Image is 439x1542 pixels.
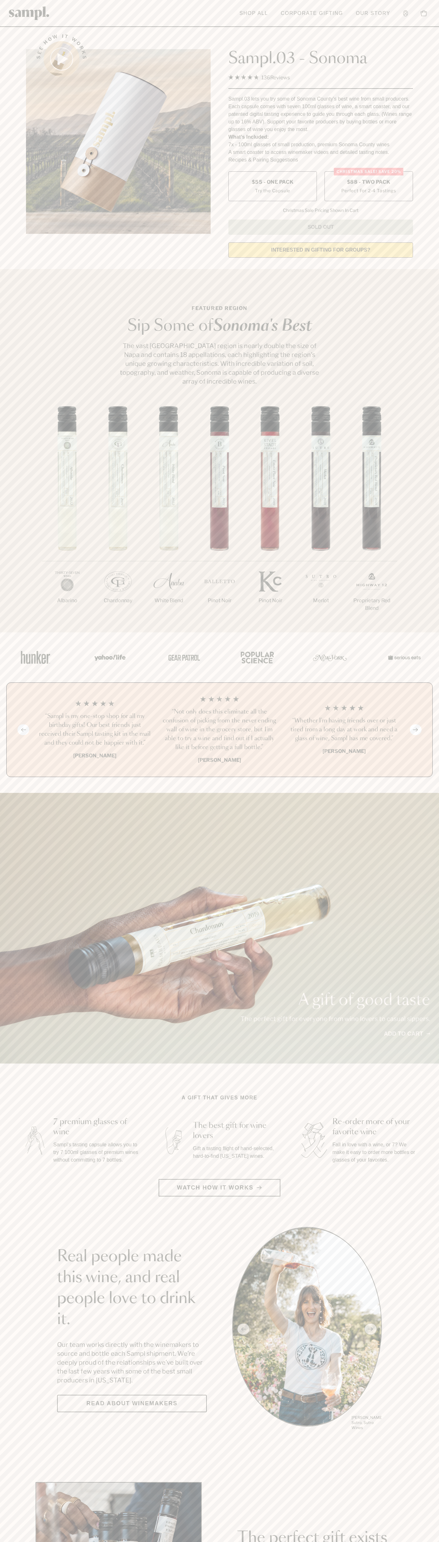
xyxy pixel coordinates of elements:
button: Sold Out [228,220,413,235]
p: White Blend [143,597,194,604]
h3: Re-order more of your favorite wine [332,1117,419,1137]
li: 5 / 7 [245,406,296,625]
img: Artboard_1_c8cd28af-0030-4af1-819c-248e302c7f06_x450.png [16,644,55,671]
a: Shop All [236,6,271,20]
p: The vast [GEOGRAPHIC_DATA] region is nearly double the size of Napa and contains 18 appellations,... [118,341,321,386]
p: Sampl's tasting capsule allows you to try 7 100ml glasses of premium wines without committing to ... [53,1141,140,1164]
button: See how it works [44,41,79,77]
p: [PERSON_NAME] Sutro, Sutro Wines [351,1415,382,1430]
a: Corporate Gifting [278,6,346,20]
span: 136 [261,75,270,81]
p: Our team works directly with the winemakers to source and bottle each Sampl shipment. We’re deepl... [57,1340,207,1385]
img: Artboard_3_0b291449-6e8c-4d07-b2c2-3f3601a19cd1_x450.png [311,644,349,671]
span: Reviews [270,75,290,81]
a: Read about Winemakers [57,1395,207,1412]
li: Recipes & Pairing Suggestions [228,156,413,164]
p: Albarino [42,597,93,604]
p: Featured Region [118,305,321,312]
div: Christmas SALE! Save 20% [334,168,403,175]
span: $55 - One Pack [252,179,294,186]
b: [PERSON_NAME] [198,757,241,763]
h3: The best gift for wine lovers [193,1121,279,1141]
p: Gift a tasting flight of hand-selected, hard-to-find [US_STATE] wines. [193,1145,279,1160]
img: Sampl logo [9,6,49,20]
li: A smart coaster to access winemaker videos and detailed tasting notes. [228,148,413,156]
small: Perfect For 2-4 Tastings [341,187,396,194]
p: Pinot Noir [245,597,296,604]
em: Sonoma's Best [213,319,312,334]
button: Next slide [410,724,422,735]
li: 2 / 4 [162,695,277,764]
small: Try the Capsule [255,187,290,194]
span: $88 - Two Pack [347,179,390,186]
ul: carousel [232,1227,382,1431]
li: 1 / 4 [38,695,152,764]
li: 6 / 7 [296,406,346,625]
p: Pinot Noir [194,597,245,604]
h2: Real people made this wine, and real people love to drink it. [57,1246,207,1330]
p: A gift of good taste [240,993,430,1008]
li: Christmas Sale Pricing Shown In Cart [280,208,362,213]
h3: “Whether I'm having friends over or just tired from a long day at work and need a glass of wine, ... [287,716,401,743]
li: 2 / 7 [93,406,143,625]
p: Merlot [296,597,346,604]
a: Add to cart [384,1030,430,1038]
button: Watch how it works [159,1179,280,1196]
b: [PERSON_NAME] [73,753,116,759]
button: Previous slide [17,724,29,735]
li: 4 / 7 [194,406,245,625]
li: 3 / 4 [287,695,401,764]
h3: “Not only does this eliminate all the confusion of picking from the never ending wall of wine in ... [162,708,277,752]
h3: 7 premium glasses of wine [53,1117,140,1137]
p: The perfect gift for everyone from wine lovers to casual sippers. [240,1014,430,1023]
p: Fall in love with a wine, or 7? We make it easy to order more bottles or glasses of your favorites. [332,1141,419,1164]
div: 136Reviews [228,73,290,82]
b: [PERSON_NAME] [323,748,366,754]
p: Proprietary Red Blend [346,597,397,612]
img: Sampl.03 - Sonoma [26,49,211,234]
h3: “Sampl is my one-stop shop for all my birthday gifts! Our best friends just received their Sampl ... [38,712,152,748]
li: 3 / 7 [143,406,194,625]
p: Chardonnay [93,597,143,604]
a: interested in gifting for groups? [228,242,413,258]
div: slide 1 [232,1227,382,1431]
h2: A gift that gives more [182,1094,258,1102]
img: Artboard_7_5b34974b-f019-449e-91fb-745f8d0877ee_x450.png [384,644,423,671]
h2: Sip Some of [118,319,321,334]
li: 1 / 7 [42,406,93,625]
strong: What’s Included: [228,134,269,140]
div: Sampl.03 lets you try some of Sonoma County's best wine from small producers. Each capsule comes ... [228,95,413,133]
h1: Sampl.03 - Sonoma [228,49,413,68]
a: Our Story [353,6,394,20]
img: Artboard_6_04f9a106-072f-468a-bdd7-f11783b05722_x450.png [90,644,128,671]
li: 7x - 100ml glasses of small production, premium Sonoma County wines [228,141,413,148]
img: Artboard_5_7fdae55a-36fd-43f7-8bfd-f74a06a2878e_x450.png [164,644,202,671]
img: Artboard_4_28b4d326-c26e-48f9-9c80-911f17d6414e_x450.png [237,644,275,671]
li: 7 / 7 [346,406,397,632]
